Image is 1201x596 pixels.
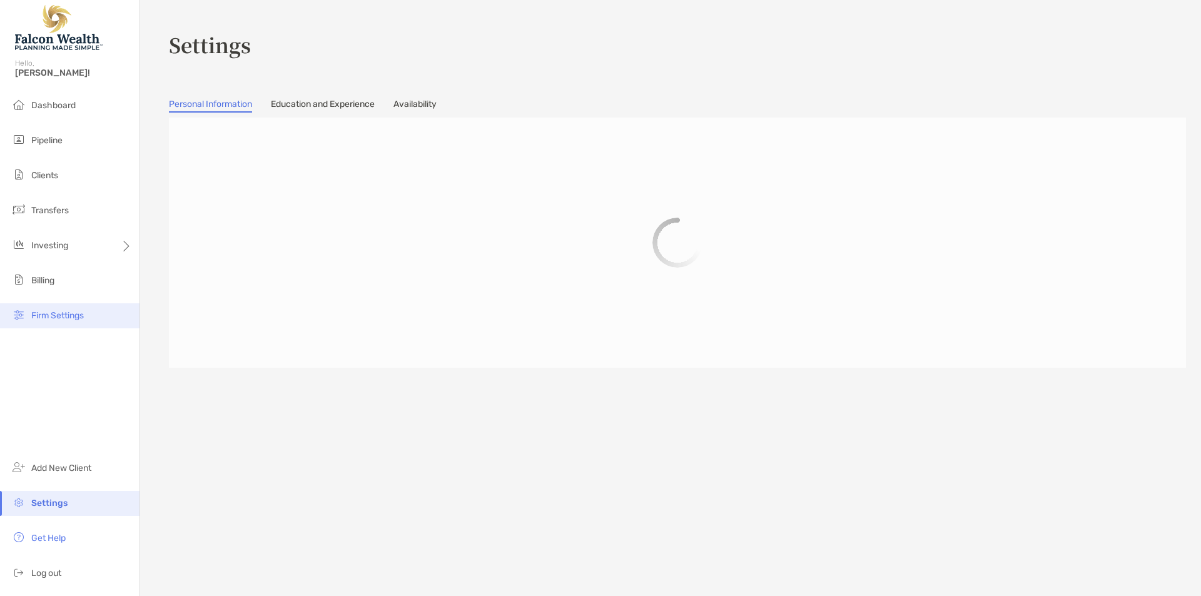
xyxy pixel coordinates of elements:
span: Add New Client [31,463,91,473]
span: Investing [31,240,68,251]
span: Firm Settings [31,310,84,321]
img: firm-settings icon [11,307,26,322]
a: Personal Information [169,99,252,113]
span: Settings [31,498,68,508]
img: pipeline icon [11,132,26,147]
span: Transfers [31,205,69,216]
h3: Settings [169,30,1186,59]
img: get-help icon [11,530,26,545]
img: dashboard icon [11,97,26,112]
img: settings icon [11,495,26,510]
span: Pipeline [31,135,63,146]
a: Availability [393,99,437,113]
span: [PERSON_NAME]! [15,68,132,78]
span: Get Help [31,533,66,543]
span: Clients [31,170,58,181]
img: investing icon [11,237,26,252]
span: Billing [31,275,54,286]
img: clients icon [11,167,26,182]
img: billing icon [11,272,26,287]
span: Dashboard [31,100,76,111]
img: logout icon [11,565,26,580]
a: Education and Experience [271,99,375,113]
span: Log out [31,568,61,578]
img: Falcon Wealth Planning Logo [15,5,103,50]
img: transfers icon [11,202,26,217]
img: add_new_client icon [11,460,26,475]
